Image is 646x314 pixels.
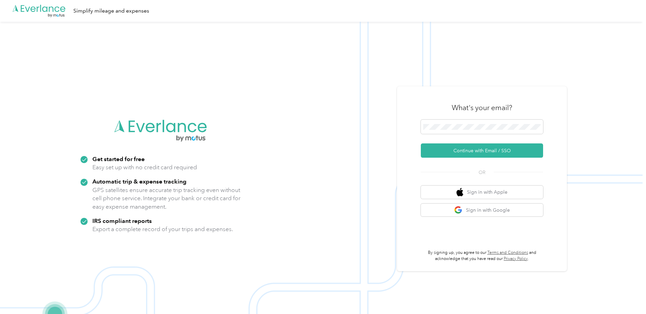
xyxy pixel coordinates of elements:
[421,204,543,217] button: google logoSign in with Google
[421,250,543,262] p: By signing up, you agree to our and acknowledge that you have read our .
[470,169,494,176] span: OR
[456,188,463,196] img: apple logo
[92,155,145,162] strong: Get started for free
[454,206,463,214] img: google logo
[92,225,233,233] p: Export a complete record of your trips and expenses.
[487,250,528,255] a: Terms and Conditions
[504,256,528,261] a: Privacy Policy
[92,178,186,185] strong: Automatic trip & expense tracking
[421,186,543,199] button: apple logoSign in with Apple
[73,7,149,15] div: Simplify mileage and expenses
[92,186,241,211] p: GPS satellites ensure accurate trip tracking even without cell phone service. Integrate your bank...
[92,163,197,172] p: Easy set up with no credit card required
[421,143,543,158] button: Continue with Email / SSO
[452,103,512,112] h3: What's your email?
[92,217,152,224] strong: IRS compliant reports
